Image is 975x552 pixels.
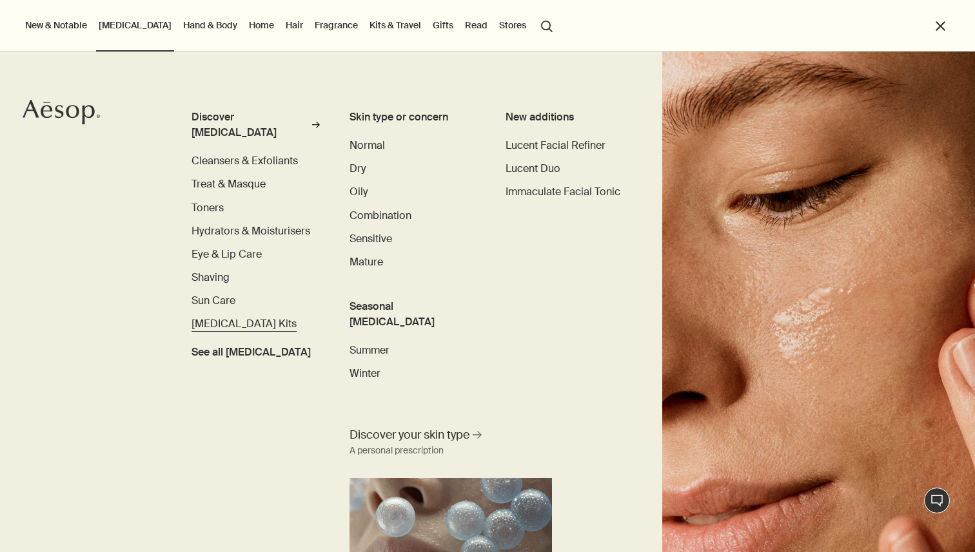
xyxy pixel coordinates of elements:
[462,17,490,33] a: Read
[350,343,389,357] span: Summer
[192,316,297,332] a: [MEDICAL_DATA] Kits
[350,231,392,247] a: Sensitive
[192,294,235,307] span: Sun Care
[23,17,90,33] button: New & Notable
[506,162,560,175] span: Lucent Duo
[192,345,311,360] span: See all Skin Care
[192,339,311,360] a: See all [MEDICAL_DATA]
[192,109,308,140] div: Discover [MEDICAL_DATA]
[312,17,360,33] a: Fragrance
[933,19,948,33] button: Close the Menu
[246,17,277,33] a: Home
[506,138,606,152] span: Lucent Facial Refiner
[350,161,366,176] a: Dry
[192,247,262,261] span: Eye & Lip Care
[497,17,529,33] button: Stores
[350,209,411,222] span: Combination
[350,366,380,380] span: Winter
[662,52,975,552] img: Woman holding her face with her hands
[350,184,368,200] a: Oily
[924,488,950,513] button: Live Assistance
[506,138,606,153] a: Lucent Facial Refiner
[350,138,385,152] span: Normal
[350,255,383,269] span: Mature
[23,99,100,128] a: Aesop
[350,138,385,153] a: Normal
[350,366,380,381] a: Winter
[23,99,100,125] svg: Aesop
[350,427,469,443] span: Discover your skin type
[350,443,444,459] div: A personal prescription
[192,177,266,191] span: Treat & Masque
[192,109,320,146] a: Discover [MEDICAL_DATA]
[350,232,392,245] span: Sensitive
[350,299,477,330] h3: Seasonal [MEDICAL_DATA]
[350,254,383,270] a: Mature
[192,317,297,330] span: Skin Care Kits
[350,162,366,175] span: Dry
[192,293,235,309] a: Sun Care
[535,13,558,37] button: Open search
[192,224,310,238] span: Hydrators & Moisturisers
[506,184,620,200] a: Immaculate Facial Tonic
[506,109,633,125] div: New additions
[192,201,224,214] span: Toners
[192,176,266,192] a: Treat & Masque
[430,17,456,33] a: Gifts
[350,208,411,224] a: Combination
[283,17,306,33] a: Hair
[181,17,240,33] a: Hand & Body
[350,343,389,358] a: Summer
[192,154,298,167] span: Cleansers & Exfoliants
[367,17,424,33] a: Kits & Travel
[350,109,477,125] h3: Skin type or concern
[506,185,620,198] span: Immaculate Facial Tonic
[350,185,368,198] span: Oily
[192,200,224,216] a: Toners
[192,224,310,239] a: Hydrators & Moisturisers
[192,271,230,284] span: Shaving
[506,161,560,176] a: Lucent Duo
[96,17,174,33] a: [MEDICAL_DATA]
[192,153,298,169] a: Cleansers & Exfoliants
[192,270,230,285] a: Shaving
[192,247,262,262] a: Eye & Lip Care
